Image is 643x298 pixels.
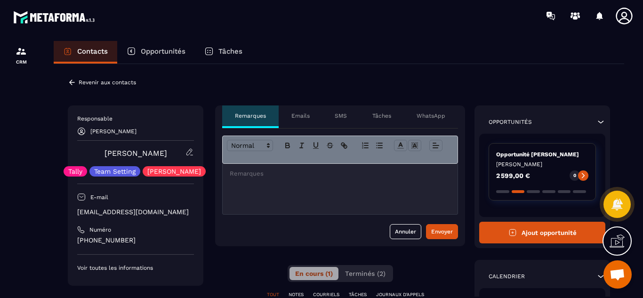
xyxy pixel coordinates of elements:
[339,267,391,280] button: Terminés (2)
[195,41,252,64] a: Tâches
[77,115,194,122] p: Responsable
[335,112,347,120] p: SMS
[390,224,421,239] button: Annuler
[94,168,136,175] p: Team Setting
[372,112,391,120] p: Tâches
[79,79,136,86] p: Revenir aux contacts
[345,270,386,277] span: Terminés (2)
[603,260,632,289] div: Ouvrir le chat
[496,172,530,179] p: 2 599,00 €
[13,8,98,26] img: logo
[496,151,588,158] p: Opportunité [PERSON_NAME]
[77,264,194,272] p: Voir toutes les informations
[77,236,194,245] p: [PHONE_NUMBER]
[77,47,108,56] p: Contacts
[349,291,367,298] p: TÂCHES
[2,59,40,64] p: CRM
[479,222,605,243] button: Ajout opportunité
[235,112,266,120] p: Remarques
[267,291,279,298] p: TOUT
[16,46,27,57] img: formation
[90,193,108,201] p: E-mail
[89,226,111,234] p: Numéro
[426,224,458,239] button: Envoyer
[54,41,117,64] a: Contacts
[376,291,424,298] p: JOURNAUX D'APPELS
[573,172,576,179] p: 0
[417,112,445,120] p: WhatsApp
[313,291,339,298] p: COURRIELS
[218,47,242,56] p: Tâches
[489,118,532,126] p: Opportunités
[295,270,333,277] span: En cours (1)
[147,168,201,175] p: [PERSON_NAME]
[77,208,194,217] p: [EMAIL_ADDRESS][DOMAIN_NAME]
[489,273,525,280] p: Calendrier
[291,112,310,120] p: Emails
[289,267,338,280] button: En cours (1)
[68,168,82,175] p: Tally
[289,291,304,298] p: NOTES
[141,47,185,56] p: Opportunités
[90,128,137,135] p: [PERSON_NAME]
[431,227,453,236] div: Envoyer
[117,41,195,64] a: Opportunités
[2,39,40,72] a: formationformationCRM
[104,149,167,158] a: [PERSON_NAME]
[496,161,588,168] p: [PERSON_NAME]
